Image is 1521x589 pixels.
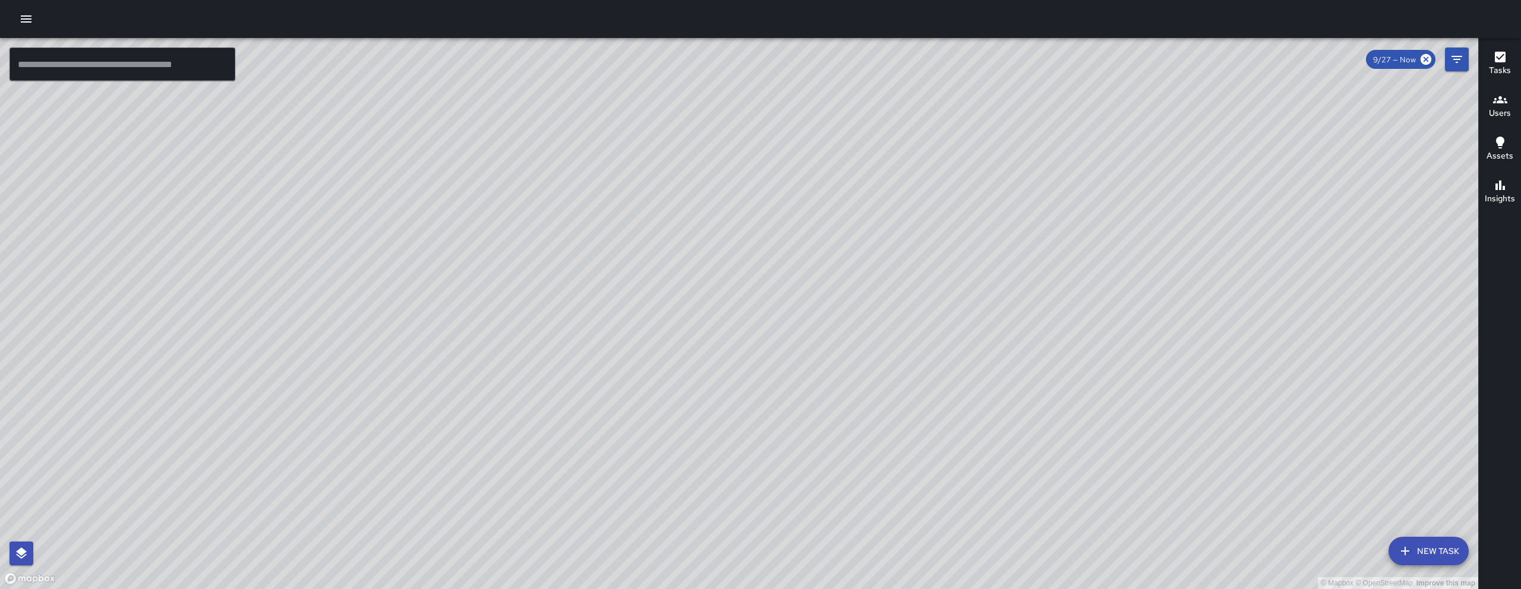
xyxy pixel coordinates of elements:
[1366,55,1423,65] span: 9/27 — Now
[1479,85,1521,128] button: Users
[1479,128,1521,171] button: Assets
[1485,192,1515,205] h6: Insights
[1445,47,1469,71] button: Filters
[1487,150,1513,163] h6: Assets
[1489,107,1511,120] h6: Users
[1479,43,1521,85] button: Tasks
[1489,64,1511,77] h6: Tasks
[1389,537,1469,565] button: New Task
[1366,50,1435,69] div: 9/27 — Now
[1479,171,1521,214] button: Insights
